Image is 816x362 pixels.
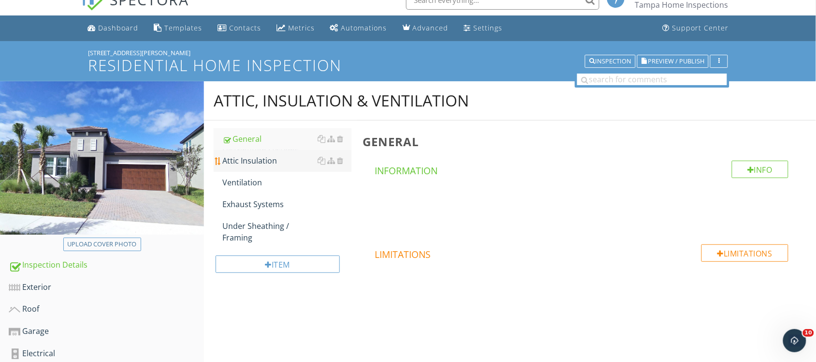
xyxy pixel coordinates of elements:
a: Inspection [585,56,636,65]
div: Item [216,256,340,273]
a: Templates [150,19,206,37]
button: Inspection [585,55,636,68]
a: Advanced [399,19,452,37]
iframe: Intercom live chat [783,329,806,352]
div: Exhaust Systems [222,198,351,210]
div: Attic, Insulation & Ventilation [214,91,469,110]
div: Limitations [701,244,788,262]
div: Automations [341,23,387,32]
div: Garage [9,325,204,338]
div: Advanced [413,23,449,32]
input: search for comments [577,74,727,85]
div: Metrics [288,23,315,32]
div: Templates [164,23,202,32]
a: Automations (Basic) [326,19,391,37]
button: Preview / Publish [637,55,709,68]
span: 10 [803,329,814,337]
a: Preview / Publish [637,56,709,65]
h1: Residential Home Inspection [88,57,729,74]
a: Dashboard [84,19,142,37]
div: Inspection [589,58,631,65]
div: Upload cover photo [68,240,137,249]
button: Upload cover photo [63,238,141,251]
div: Attic Insulation [222,155,351,166]
div: Contacts [229,23,261,32]
a: Contacts [214,19,265,37]
span: Preview / Publish [648,58,704,64]
a: Support Center [658,19,732,37]
div: Exterior [9,281,204,294]
div: Ventilation [222,177,351,188]
div: Under Sheathing / Framing [222,220,351,243]
div: Roof [9,303,204,316]
div: Support Center [672,23,729,32]
div: Settings [474,23,503,32]
h4: Information [375,161,789,177]
h4: Limitations [375,244,789,261]
div: General [222,133,351,145]
h3: General [363,135,801,148]
div: Inspection Details [9,259,204,271]
div: Electrical [9,347,204,360]
a: Settings [460,19,507,37]
div: [STREET_ADDRESS][PERSON_NAME] [88,49,729,57]
a: Metrics [273,19,319,37]
div: Dashboard [98,23,138,32]
div: Info [732,161,789,178]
